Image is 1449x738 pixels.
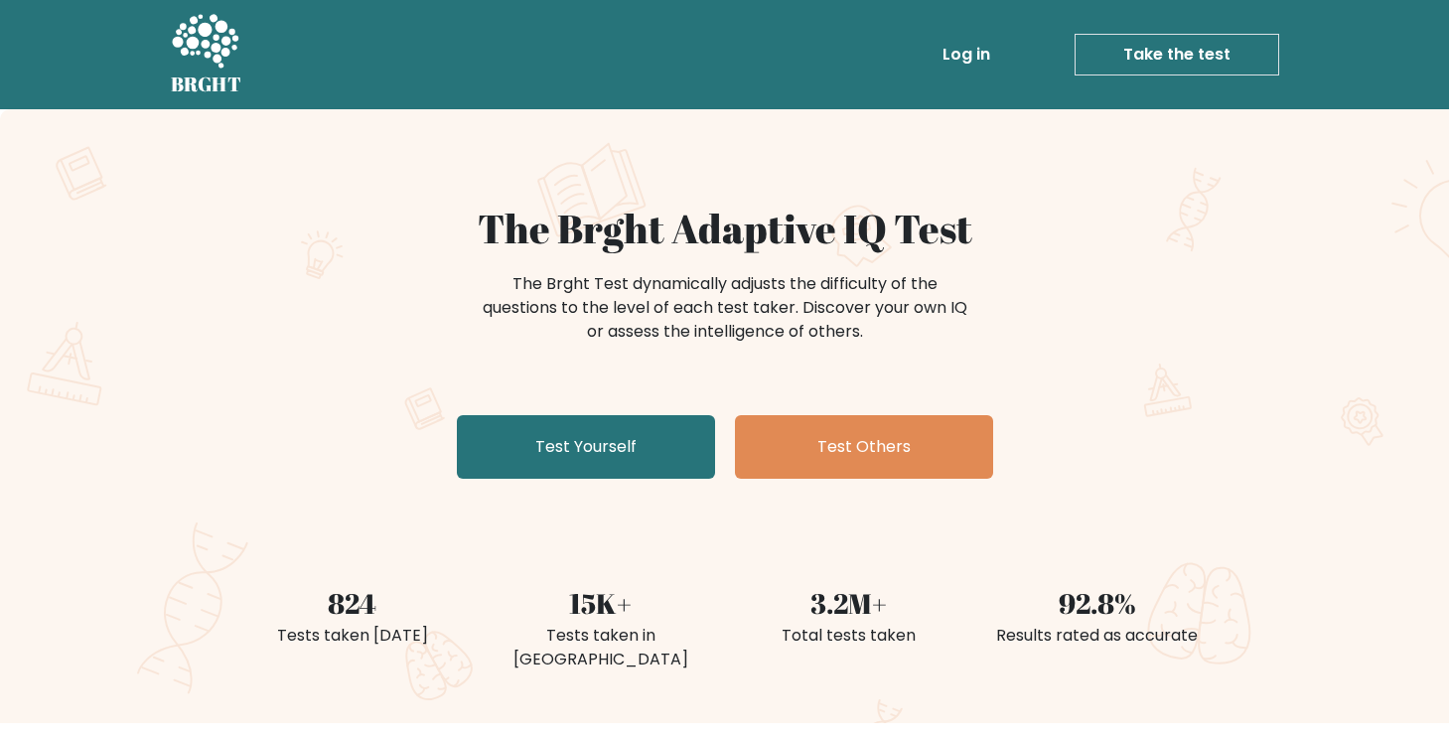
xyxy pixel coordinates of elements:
[735,415,993,479] a: Test Others
[489,582,713,624] div: 15K+
[985,582,1210,624] div: 92.8%
[171,8,242,101] a: BRGHT
[171,73,242,96] h5: BRGHT
[489,624,713,671] div: Tests taken in [GEOGRAPHIC_DATA]
[240,624,465,648] div: Tests taken [DATE]
[1075,34,1279,75] a: Take the test
[737,624,961,648] div: Total tests taken
[985,624,1210,648] div: Results rated as accurate
[240,582,465,624] div: 824
[477,272,973,344] div: The Brght Test dynamically adjusts the difficulty of the questions to the level of each test take...
[935,35,998,74] a: Log in
[737,582,961,624] div: 3.2M+
[457,415,715,479] a: Test Yourself
[240,205,1210,252] h1: The Brght Adaptive IQ Test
